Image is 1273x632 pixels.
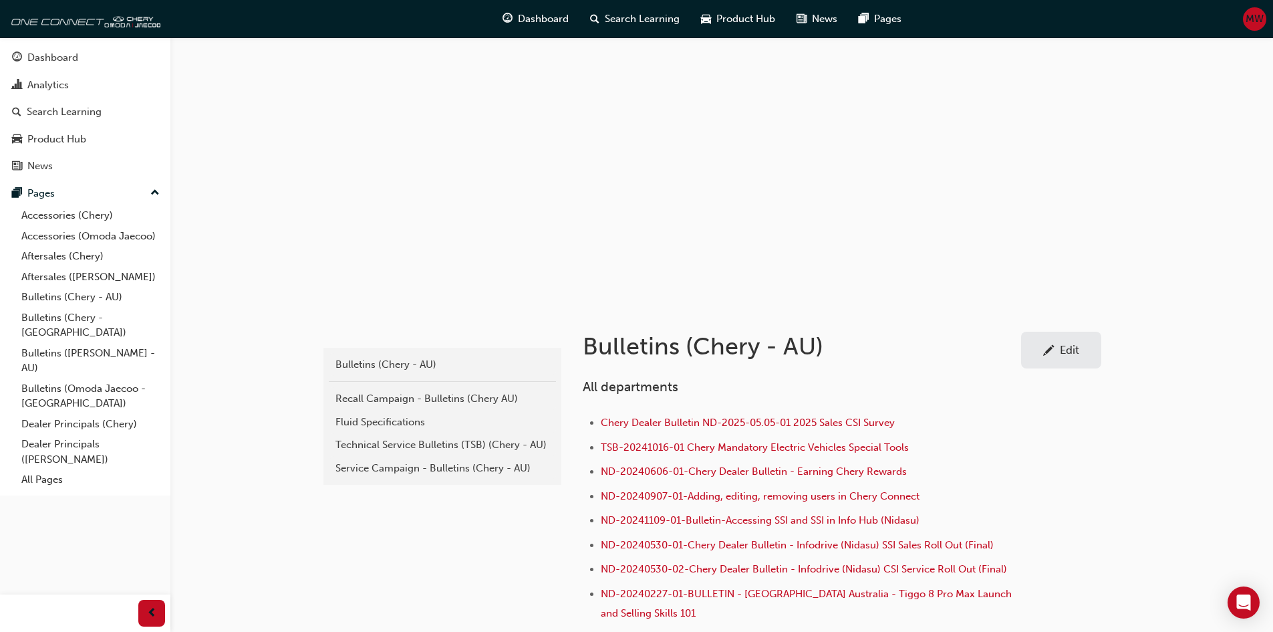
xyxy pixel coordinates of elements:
[16,379,165,414] a: Bulletins (Omoda Jaecoo - [GEOGRAPHIC_DATA])
[1021,332,1101,368] a: Edit
[601,563,1007,575] a: ND-20240530-02-Chery Dealer Bulletin - Infodrive (Nidasu) CSI Service Roll Out (Final)
[583,379,678,395] span: All departments
[503,11,513,27] span: guage-icon
[27,159,53,174] div: News
[27,78,69,93] div: Analytics
[601,465,907,478] a: ND-20240606-01-Chery Dealer Bulletin - Earning Chery Rewards
[690,5,786,33] a: car-iconProduct Hub
[12,161,22,173] span: news-icon
[150,185,160,202] span: up-icon
[16,308,165,343] a: Bulletins (Chery - [GEOGRAPHIC_DATA])
[601,539,994,551] a: ND-20240530-01-Chery Dealer Bulletin - Infodrive (Nidasu) SSI Sales Roll Out (Final)
[5,154,165,179] a: News
[16,205,165,226] a: Accessories (Chery)
[16,287,165,308] a: Bulletins (Chery - AU)
[1243,7,1266,31] button: MW
[329,353,556,377] a: Bulletins (Chery - AU)
[12,106,21,118] span: search-icon
[12,134,22,146] span: car-icon
[329,411,556,434] a: Fluid Specifications
[716,11,775,27] span: Product Hub
[601,417,895,429] a: Chery Dealer Bulletin ND-2025-05.05-01 2025 Sales CSI Survey
[859,11,869,27] span: pages-icon
[786,5,848,33] a: news-iconNews
[1246,11,1264,27] span: MW
[12,188,22,200] span: pages-icon
[12,52,22,64] span: guage-icon
[601,588,1014,619] a: ND-20240227-01-BULLETIN - [GEOGRAPHIC_DATA] Australia - Tiggo 8 Pro Max Launch and Selling Skills...
[797,11,807,27] span: news-icon
[492,5,579,33] a: guage-iconDashboard
[579,5,690,33] a: search-iconSearch Learning
[583,332,1021,361] h1: Bulletins (Chery - AU)
[5,127,165,152] a: Product Hub
[701,11,711,27] span: car-icon
[27,186,55,201] div: Pages
[5,45,165,70] a: Dashboard
[5,181,165,206] button: Pages
[329,433,556,457] a: Technical Service Bulletins (TSB) (Chery - AU)
[605,11,680,27] span: Search Learning
[812,11,837,27] span: News
[601,441,909,453] a: TSB-20241016-01 Chery Mandatory Electric Vehicles Special Tools
[518,11,569,27] span: Dashboard
[329,457,556,480] a: Service Campaign - Bulletins (Chery - AU)
[7,5,160,32] img: oneconnect
[16,414,165,435] a: Dealer Principals (Chery)
[848,5,912,33] a: pages-iconPages
[874,11,901,27] span: Pages
[16,434,165,469] a: Dealer Principals ([PERSON_NAME])
[27,50,78,66] div: Dashboard
[12,80,22,92] span: chart-icon
[5,73,165,98] a: Analytics
[601,490,920,502] a: ND-20240907-01-Adding, editing, removing users in Chery Connect
[16,343,165,379] a: Bulletins ([PERSON_NAME] - AU)
[335,391,549,407] div: Recall Campaign - Bulletins (Chery AU)
[601,514,920,526] a: ND-20241109-01-Bulletin-Accessing SSI and SSI in Info Hub (Nidasu)
[16,267,165,288] a: Aftersales ([PERSON_NAME])
[27,132,86,147] div: Product Hub
[590,11,599,27] span: search-icon
[335,461,549,476] div: Service Campaign - Bulletins (Chery - AU)
[5,43,165,181] button: DashboardAnalyticsSearch LearningProduct HubNews
[329,387,556,411] a: Recall Campaign - Bulletins (Chery AU)
[1043,345,1054,358] span: pencil-icon
[335,437,549,453] div: Technical Service Bulletins (TSB) (Chery - AU)
[147,605,157,622] span: prev-icon
[16,226,165,247] a: Accessories (Omoda Jaecoo)
[1228,587,1260,619] div: Open Intercom Messenger
[1060,343,1079,356] div: Edit
[5,100,165,124] a: Search Learning
[16,469,165,490] a: All Pages
[27,104,102,120] div: Search Learning
[335,357,549,373] div: Bulletins (Chery - AU)
[335,415,549,430] div: Fluid Specifications
[16,246,165,267] a: Aftersales (Chery)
